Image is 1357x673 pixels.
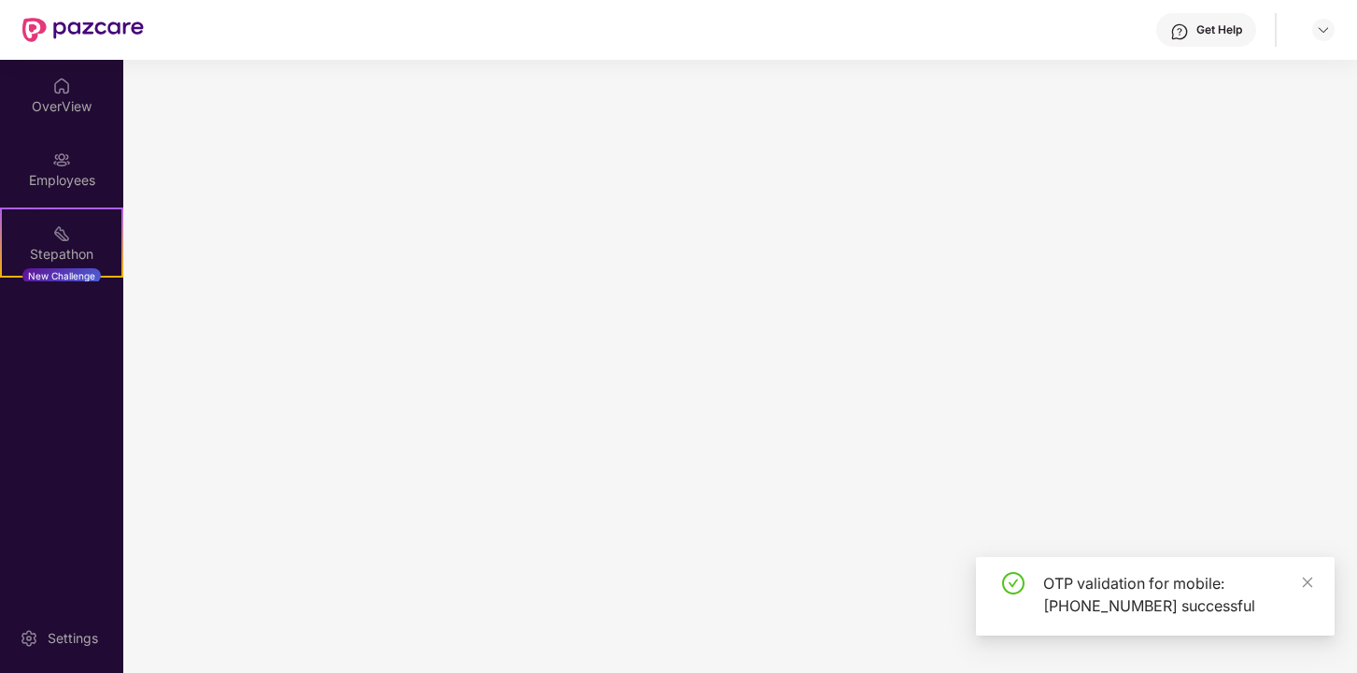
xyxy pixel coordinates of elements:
[22,18,144,42] img: New Pazcare Logo
[1170,22,1189,41] img: svg+xml;base64,PHN2ZyBpZD0iSGVscC0zMngzMiIgeG1sbnM9Imh0dHA6Ly93d3cudzMub3JnLzIwMDAvc3ZnIiB3aWR0aD...
[42,629,104,648] div: Settings
[1316,22,1331,37] img: svg+xml;base64,PHN2ZyBpZD0iRHJvcGRvd24tMzJ4MzIiIHhtbG5zPSJodHRwOi8vd3d3LnczLm9yZy8yMDAwL3N2ZyIgd2...
[1196,22,1242,37] div: Get Help
[1043,572,1312,617] div: OTP validation for mobile: [PHONE_NUMBER] successful
[1002,572,1025,594] span: check-circle
[52,150,71,169] img: svg+xml;base64,PHN2ZyBpZD0iRW1wbG95ZWVzIiB4bWxucz0iaHR0cDovL3d3dy53My5vcmcvMjAwMC9zdmciIHdpZHRoPS...
[1301,576,1314,589] span: close
[2,245,121,264] div: Stepathon
[22,268,101,283] div: New Challenge
[52,224,71,243] img: svg+xml;base64,PHN2ZyB4bWxucz0iaHR0cDovL3d3dy53My5vcmcvMjAwMC9zdmciIHdpZHRoPSIyMSIgaGVpZ2h0PSIyMC...
[20,629,38,648] img: svg+xml;base64,PHN2ZyBpZD0iU2V0dGluZy0yMHgyMCIgeG1sbnM9Imh0dHA6Ly93d3cudzMub3JnLzIwMDAvc3ZnIiB3aW...
[52,77,71,95] img: svg+xml;base64,PHN2ZyBpZD0iSG9tZSIgeG1sbnM9Imh0dHA6Ly93d3cudzMub3JnLzIwMDAvc3ZnIiB3aWR0aD0iMjAiIG...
